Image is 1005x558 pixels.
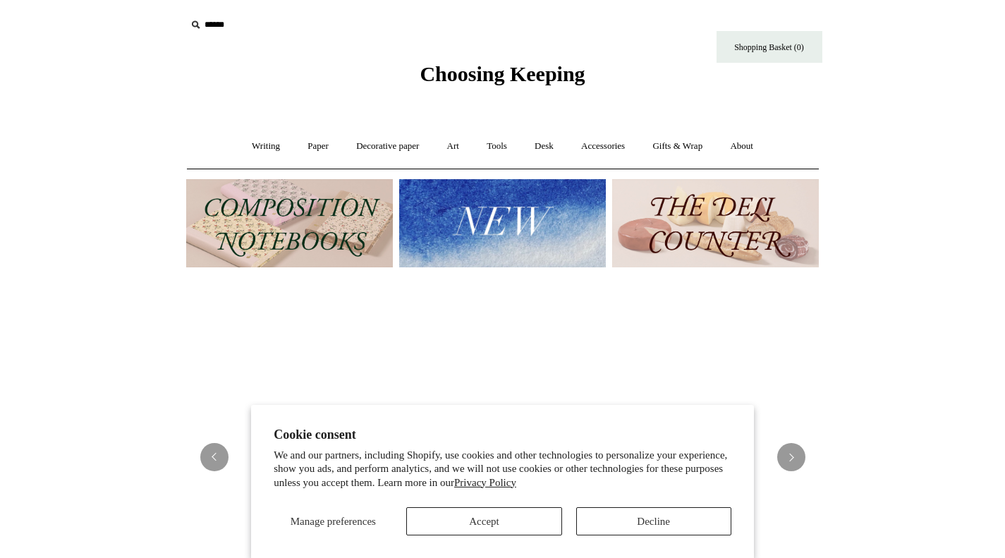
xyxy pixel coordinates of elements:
[717,31,822,63] a: Shopping Basket (0)
[295,128,341,165] a: Paper
[522,128,566,165] a: Desk
[420,73,585,83] a: Choosing Keeping
[291,516,376,527] span: Manage preferences
[434,128,472,165] a: Art
[274,427,731,442] h2: Cookie consent
[343,128,432,165] a: Decorative paper
[200,443,229,471] button: Previous
[406,507,561,535] button: Accept
[186,179,393,267] img: 202302 Composition ledgers.jpg__PID:69722ee6-fa44-49dd-a067-31375e5d54ec
[399,179,606,267] img: New.jpg__PID:f73bdf93-380a-4a35-bcfe-7823039498e1
[274,449,731,490] p: We and our partners, including Shopify, use cookies and other technologies to personalize your ex...
[640,128,715,165] a: Gifts & Wrap
[576,507,731,535] button: Decline
[454,477,516,488] a: Privacy Policy
[274,507,392,535] button: Manage preferences
[612,179,819,267] img: The Deli Counter
[420,62,585,85] span: Choosing Keeping
[474,128,520,165] a: Tools
[239,128,293,165] a: Writing
[568,128,638,165] a: Accessories
[717,128,766,165] a: About
[777,443,805,471] button: Next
